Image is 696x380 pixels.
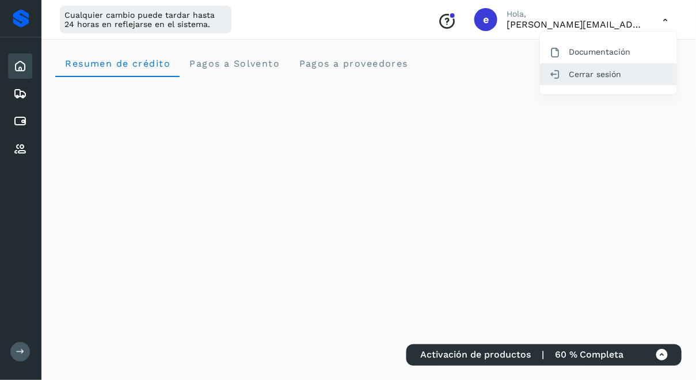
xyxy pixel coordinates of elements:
[420,349,531,360] span: Activación de productos
[8,81,32,106] div: Embarques
[8,109,32,134] div: Cuentas por pagar
[542,349,544,360] span: |
[540,41,677,63] div: Documentación
[540,63,677,85] div: Cerrar sesión
[406,344,682,366] div: Activación de productos | 60 % Completa
[555,349,624,360] span: 60 % Completa
[8,136,32,162] div: Proveedores
[8,53,32,79] div: Inicio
